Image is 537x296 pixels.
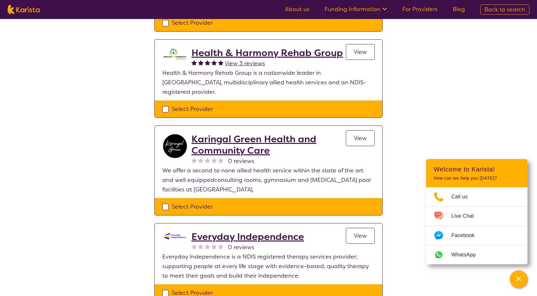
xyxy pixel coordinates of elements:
[218,60,223,65] img: fullstar
[346,44,375,60] a: View
[354,232,367,240] span: View
[205,244,210,249] img: nonereviewstar
[426,187,527,264] ul: Choose channel
[198,60,204,65] img: fullstar
[191,231,304,242] a: Everyday Independence
[510,270,527,288] button: Channel Menu
[434,176,520,181] p: How can we help you [DATE]?
[191,158,197,163] img: nonereviewstar
[198,158,204,163] img: nonereviewstar
[346,228,375,244] a: View
[426,245,527,264] a: Web link opens in a new tab.
[162,252,375,280] p: Everyday Independence is a NDIS registered therapy services provider; supporting people at every ...
[484,6,525,13] span: Back to search
[346,130,375,146] a: View
[354,134,367,142] span: View
[451,250,483,260] span: WhatsApp
[451,192,476,202] span: Call us
[453,5,465,13] a: Blog
[480,4,529,15] a: Back to search
[205,60,210,65] img: fullstar
[162,47,188,60] img: ztak9tblhgtrn1fit8ap.png
[426,159,527,264] div: Channel Menu
[162,68,375,97] p: Health & Harmony Rehab Group is a nationwide leader in [GEOGRAPHIC_DATA], multidisciplinary allie...
[451,211,482,221] span: Live Chat
[191,244,197,249] img: nonereviewstar
[225,60,265,67] span: View 3 reviews
[228,242,254,252] span: 0 reviews
[211,60,217,65] img: fullstar
[198,244,204,249] img: nonereviewstar
[162,166,375,194] p: We offer a second to none allied health service within the state of the art and well equippedcons...
[451,231,482,240] span: Facebook
[162,231,188,241] img: kdssqoqrr0tfqzmv8ac0.png
[354,48,367,56] span: View
[191,47,343,59] a: Health & Harmony Rehab Group
[434,165,520,173] h2: Welcome to Karista!
[225,59,265,68] a: View 3 reviews
[211,244,217,249] img: nonereviewstar
[218,158,223,163] img: nonereviewstar
[211,158,217,163] img: nonereviewstar
[402,5,437,13] a: For Providers
[218,244,223,249] img: nonereviewstar
[325,5,387,13] a: Funding Information
[205,158,210,163] img: nonereviewstar
[228,156,254,166] span: 0 reviews
[162,133,188,159] img: inw3tbibt4pyykleikgs.png
[191,133,346,156] a: Karingal Green Health and Community Care
[191,60,197,65] img: fullstar
[8,5,40,14] img: Karista logo
[285,5,309,13] a: About us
